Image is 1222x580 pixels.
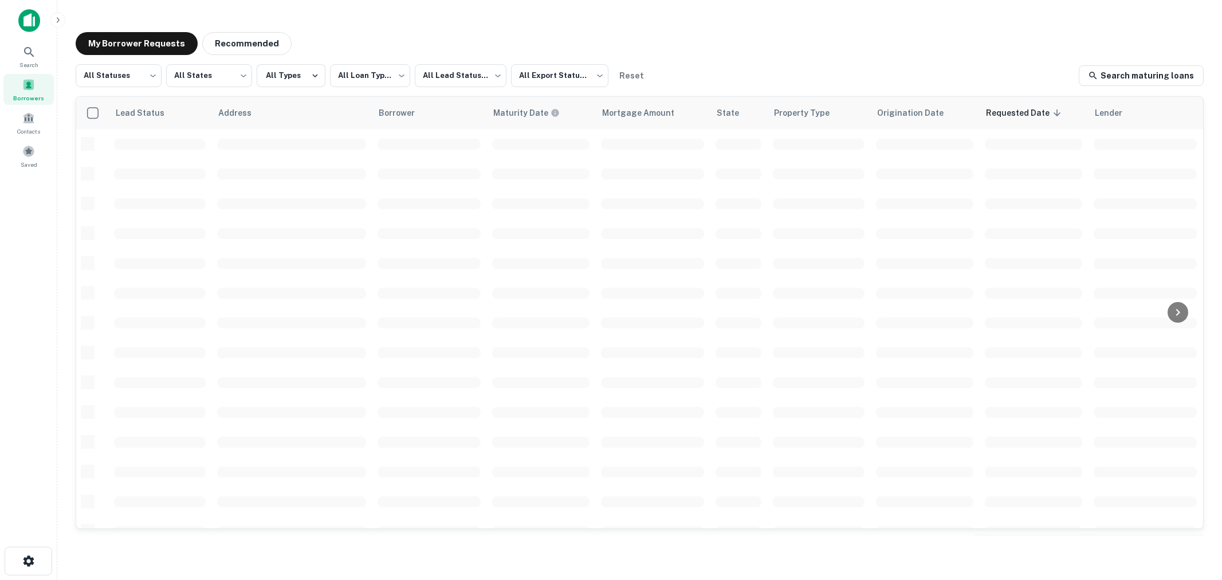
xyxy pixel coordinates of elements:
[76,61,162,91] div: All Statuses
[870,97,979,129] th: Origination Date
[767,97,870,129] th: Property Type
[372,97,486,129] th: Borrower
[595,97,710,129] th: Mortgage Amount
[115,106,179,120] span: Lead Status
[13,93,44,103] span: Borrowers
[3,140,54,171] a: Saved
[18,9,40,32] img: capitalize-icon.png
[415,61,506,91] div: All Lead Statuses
[166,61,252,91] div: All States
[774,106,844,120] span: Property Type
[486,97,595,129] th: Maturity dates displayed may be estimated. Please contact the lender for the most accurate maturi...
[877,106,958,120] span: Origination Date
[17,127,40,136] span: Contacts
[493,107,548,119] h6: Maturity Date
[717,106,754,120] span: State
[257,64,325,87] button: All Types
[1079,65,1204,86] a: Search maturing loans
[493,107,575,119] span: Maturity dates displayed may be estimated. Please contact the lender for the most accurate maturi...
[1088,97,1203,129] th: Lender
[511,61,608,91] div: All Export Statuses
[76,32,198,55] button: My Borrower Requests
[108,97,211,129] th: Lead Status
[3,74,54,105] a: Borrowers
[218,106,266,120] span: Address
[3,41,54,72] a: Search
[211,97,372,129] th: Address
[710,97,767,129] th: State
[202,32,292,55] button: Recommended
[21,160,37,169] span: Saved
[986,106,1064,120] span: Requested Date
[602,106,689,120] span: Mortgage Amount
[493,107,560,119] div: Maturity dates displayed may be estimated. Please contact the lender for the most accurate maturi...
[3,107,54,138] a: Contacts
[19,60,38,69] span: Search
[330,61,410,91] div: All Loan Types
[1095,106,1137,120] span: Lender
[379,106,430,120] span: Borrower
[979,97,1088,129] th: Requested Date
[613,64,650,87] button: Reset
